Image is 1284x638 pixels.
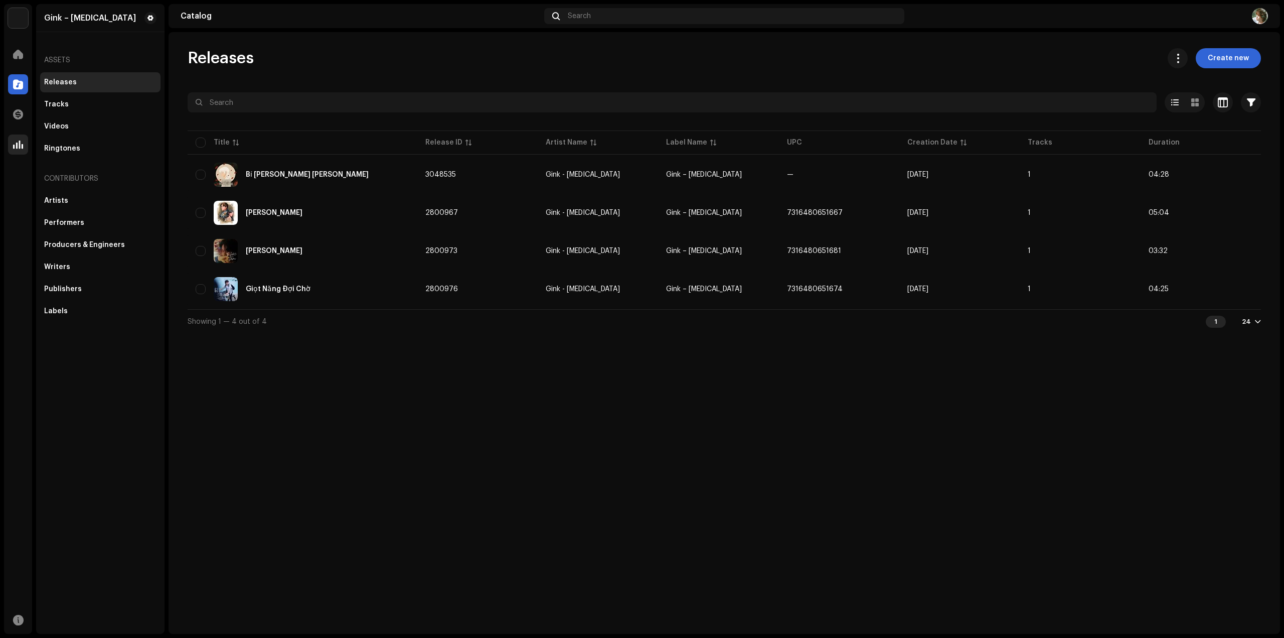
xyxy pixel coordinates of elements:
[666,286,742,293] span: Gink – T3
[787,171,793,178] span: —
[246,286,310,293] div: Giọt Nắng Đợi Chờ
[546,247,620,254] div: Gink - [MEDICAL_DATA]
[44,219,84,227] div: Performers
[1196,48,1261,68] button: Create new
[44,78,77,86] div: Releases
[907,138,957,148] div: Creation Date
[907,286,928,293] span: May 12, 2025
[44,122,69,131] div: Videos
[546,138,587,148] div: Artist Name
[546,209,650,216] span: Gink - T3
[188,48,254,68] span: Releases
[546,247,650,254] span: Gink - T3
[44,263,70,271] div: Writers
[907,247,928,254] span: May 12, 2025
[188,92,1157,112] input: Search
[214,277,238,301] img: 98711c68-ebff-4e15-a40e-26ff96d9effc
[214,138,230,148] div: Title
[44,145,80,153] div: Ringtones
[425,286,458,293] span: 2800976
[246,209,302,216] div: Phụ Nhân
[44,100,69,108] div: Tracks
[546,171,650,178] span: Gink - T3
[40,139,160,159] re-m-nav-item: Ringtones
[44,307,68,315] div: Labels
[40,257,160,277] re-m-nav-item: Writers
[40,279,160,299] re-m-nav-item: Publishers
[214,163,238,187] img: f4d318a1-64f3-4d49-941c-d2fc1cfe5497
[40,48,160,72] re-a-nav-header: Assets
[546,286,650,293] span: Gink - T3
[787,286,843,293] span: 7316480651674
[546,209,620,216] div: Gink - [MEDICAL_DATA]
[181,12,540,20] div: Catalog
[666,138,707,148] div: Label Name
[425,171,456,178] span: 3048535
[787,247,841,254] span: 7316480651681
[44,14,136,22] div: Gink – T3
[907,171,928,178] span: Oct 9, 2025
[214,239,238,263] img: 598fbb1a-6212-42f8-9376-f610fdb5c93f
[44,197,68,205] div: Artists
[546,286,620,293] div: Gink - [MEDICAL_DATA]
[1252,8,1268,24] img: ca0c90cf-9f61-4fff-9f43-f74573a5ebd3
[214,201,238,225] img: 618e1a29-31af-4d5b-abf8-bd4aef089a84
[40,94,160,114] re-m-nav-item: Tracks
[1028,286,1031,293] span: 1
[1206,316,1226,328] div: 1
[907,209,928,216] span: May 12, 2025
[1242,318,1251,326] div: 24
[1208,48,1249,68] span: Create new
[666,247,742,254] span: Gink – T3
[44,241,125,249] div: Producers & Engineers
[1149,286,1169,293] span: 04:25
[246,171,369,178] div: Bỉ Ngạn Mộng Sinh
[40,72,160,92] re-m-nav-item: Releases
[40,235,160,255] re-m-nav-item: Producers & Engineers
[1149,209,1169,216] span: 05:04
[1028,247,1031,254] span: 1
[8,8,28,28] img: de0d2825-999c-4937-b35a-9adca56ee094
[40,116,160,137] re-m-nav-item: Videos
[1149,171,1169,178] span: 04:28
[40,191,160,211] re-m-nav-item: Artists
[40,167,160,191] re-a-nav-header: Contributors
[425,138,462,148] div: Release ID
[1149,247,1168,254] span: 03:32
[425,247,457,254] span: 2800973
[546,171,620,178] div: Gink - [MEDICAL_DATA]
[666,171,742,178] span: Gink – T3
[40,301,160,321] re-m-nav-item: Labels
[787,209,843,216] span: 7316480651667
[188,318,267,325] span: Showing 1 — 4 out of 4
[246,247,302,254] div: Khắc Tâm
[40,213,160,233] re-m-nav-item: Performers
[1028,209,1031,216] span: 1
[1028,171,1031,178] span: 1
[44,285,82,293] div: Publishers
[666,209,742,216] span: Gink – T3
[568,12,591,20] span: Search
[425,209,458,216] span: 2800967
